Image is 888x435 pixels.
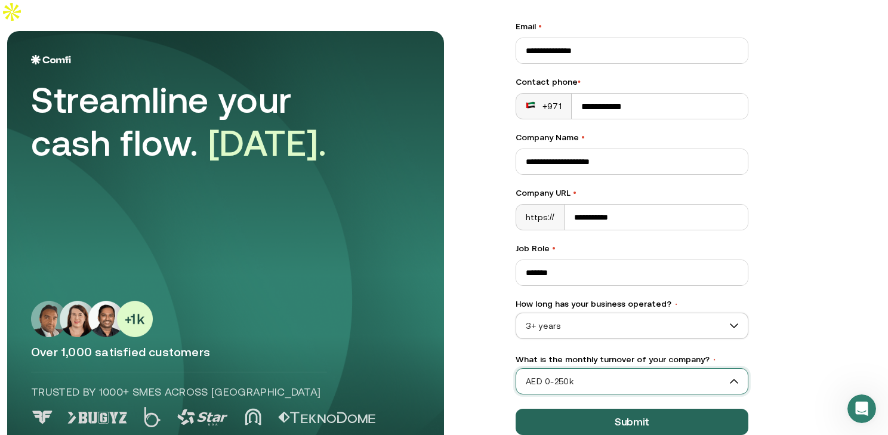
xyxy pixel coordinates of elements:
[712,356,717,364] span: •
[516,76,748,88] div: Contact phone
[516,131,748,144] label: Company Name
[31,411,54,424] img: Logo 0
[31,55,71,64] img: Logo
[177,409,228,425] img: Logo 3
[581,132,585,142] span: •
[516,187,748,199] label: Company URL
[278,412,375,424] img: Logo 5
[31,79,365,165] div: Streamline your cash flow.
[516,317,748,335] span: 3+ years
[526,100,562,112] div: +971
[245,408,261,425] img: Logo 4
[516,372,748,390] span: AED 0-250k
[552,243,556,253] span: •
[516,409,748,435] button: Submit
[208,122,327,163] span: [DATE].
[578,77,581,87] span: •
[674,300,679,308] span: •
[31,384,327,400] p: Trusted by 1000+ SMEs across [GEOGRAPHIC_DATA]
[516,20,748,33] label: Email
[516,205,565,230] div: https://
[516,242,748,255] label: Job Role
[516,353,748,366] label: What is the monthly turnover of your company?
[573,188,576,198] span: •
[144,407,161,427] img: Logo 2
[31,344,420,360] p: Over 1,000 satisfied customers
[516,298,748,310] label: How long has your business operated?
[67,412,127,424] img: Logo 1
[847,394,876,423] iframe: Intercom live chat
[538,21,542,31] span: •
